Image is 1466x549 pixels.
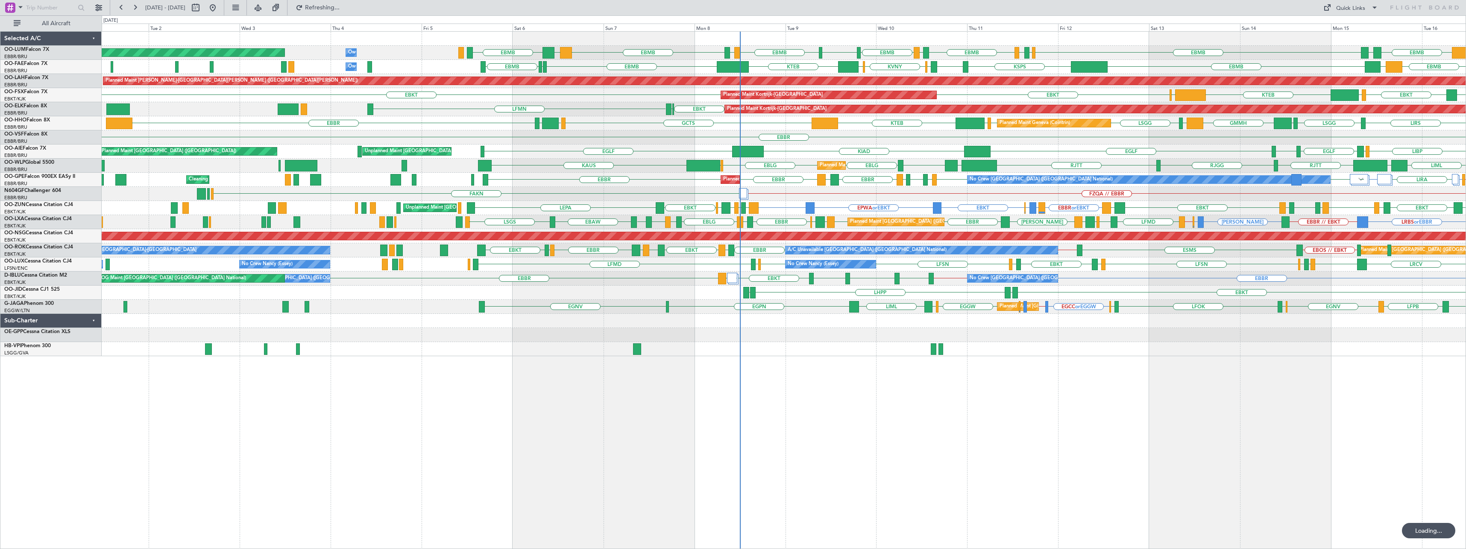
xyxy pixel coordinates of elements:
[4,259,72,264] a: OO-LUXCessna Citation CJ4
[4,82,27,88] a: EBBR/BRU
[4,237,26,243] a: EBKT/KJK
[723,173,878,186] div: Planned Maint [GEOGRAPHIC_DATA] ([GEOGRAPHIC_DATA] National)
[4,343,51,348] a: HB-VPIPhenom 300
[4,265,28,272] a: LFSN/ENC
[4,53,27,60] a: EBBR/BRU
[4,103,23,109] span: OO-ELK
[4,307,30,314] a: EGGW/LTN
[850,215,1005,228] div: Planned Maint [GEOGRAPHIC_DATA] ([GEOGRAPHIC_DATA] National)
[348,46,406,59] div: Owner Melsbroek Air Base
[4,216,24,221] span: OO-LXA
[4,216,72,221] a: OO-LXACessna Citation CJ4
[4,223,26,229] a: EBKT/KJK
[4,138,27,145] a: EBBR/BRU
[4,202,26,207] span: OO-ZUN
[4,118,50,123] a: OO-HHOFalcon 8X
[4,75,48,80] a: OO-LAHFalcon 7X
[788,244,947,257] div: A/C Unavailable [GEOGRAPHIC_DATA] ([GEOGRAPHIC_DATA] National)
[4,132,47,137] a: OO-VSFFalcon 8X
[4,160,25,165] span: OO-WLP
[292,1,343,15] button: Refreshing...
[4,273,21,278] span: D-IBLU
[1058,24,1149,31] div: Fri 12
[1336,4,1365,13] div: Quick Links
[727,103,827,115] div: Planned Maint Kortrijk-[GEOGRAPHIC_DATA]
[4,329,70,334] a: OE-GPPCessna Citation XLS
[365,145,525,158] div: Unplanned Maint [GEOGRAPHIC_DATA] ([GEOGRAPHIC_DATA] National)
[106,74,358,87] div: Planned Maint [PERSON_NAME]-[GEOGRAPHIC_DATA][PERSON_NAME] ([GEOGRAPHIC_DATA][PERSON_NAME])
[1358,177,1363,181] img: arrow-gray.svg
[4,195,27,201] a: EBBR/BRU
[4,174,75,179] a: OO-GPEFalcon 900EX EASy II
[189,173,331,186] div: Cleaning [GEOGRAPHIC_DATA] ([GEOGRAPHIC_DATA] National)
[4,166,27,173] a: EBBR/BRU
[4,350,29,356] a: LSGG/GVA
[406,201,546,214] div: Unplanned Maint [GEOGRAPHIC_DATA] ([GEOGRAPHIC_DATA])
[967,24,1058,31] div: Thu 11
[4,343,21,348] span: HB-VPI
[348,60,406,73] div: Owner Melsbroek Air Base
[4,245,73,250] a: OO-ROKCessna Citation CJ4
[4,96,26,102] a: EBKT/KJK
[4,110,27,116] a: EBBR/BRU
[422,24,513,31] div: Fri 5
[788,258,839,271] div: No Crew Nancy (Essey)
[723,89,823,101] div: Planned Maint Kortrijk-[GEOGRAPHIC_DATA]
[4,47,26,52] span: OO-LUM
[4,209,26,215] a: EBKT/KJK
[4,230,73,236] a: OO-NSGCessna Citation CJ4
[4,259,24,264] span: OO-LUX
[4,230,26,236] span: OO-NSG
[305,5,340,11] span: Refreshing...
[4,301,54,306] a: G-JAGAPhenom 300
[876,24,967,31] div: Wed 10
[4,146,46,151] a: OO-AIEFalcon 7X
[58,24,149,31] div: Mon 1
[149,24,240,31] div: Tue 2
[102,145,236,158] div: Planned Maint [GEOGRAPHIC_DATA] ([GEOGRAPHIC_DATA])
[513,24,604,31] div: Sat 6
[4,68,27,74] a: EBBR/BRU
[4,329,23,334] span: OE-GPP
[4,174,24,179] span: OO-GPE
[4,118,26,123] span: OO-HHO
[4,287,22,292] span: OO-JID
[4,75,25,80] span: OO-LAH
[1000,300,1134,313] div: Planned Maint [GEOGRAPHIC_DATA] ([GEOGRAPHIC_DATA])
[4,132,24,137] span: OO-VSF
[4,89,24,94] span: OO-FSX
[4,188,61,193] a: N604GFChallenger 604
[4,47,49,52] a: OO-LUMFalcon 7X
[4,146,23,151] span: OO-AIE
[970,272,1113,285] div: No Crew [GEOGRAPHIC_DATA] ([GEOGRAPHIC_DATA] National)
[9,17,93,30] button: All Aircraft
[240,24,331,31] div: Wed 3
[103,17,118,24] div: [DATE]
[331,24,422,31] div: Thu 4
[4,124,27,130] a: EBBR/BRU
[4,287,60,292] a: OO-JIDCessna CJ1 525
[4,202,73,207] a: OO-ZUNCessna Citation CJ4
[970,173,1113,186] div: No Crew [GEOGRAPHIC_DATA] ([GEOGRAPHIC_DATA] National)
[1402,523,1455,538] div: Loading...
[242,272,385,285] div: No Crew [GEOGRAPHIC_DATA] ([GEOGRAPHIC_DATA] National)
[820,159,864,172] div: Planned Maint Liege
[60,244,196,257] div: A/C Unavailable [GEOGRAPHIC_DATA]-[GEOGRAPHIC_DATA]
[4,103,47,109] a: OO-ELKFalcon 8X
[786,24,877,31] div: Tue 9
[4,180,27,187] a: EBBR/BRU
[695,24,786,31] div: Mon 8
[4,301,24,306] span: G-JAGA
[1240,24,1331,31] div: Sun 14
[242,258,293,271] div: No Crew Nancy (Essey)
[4,61,47,66] a: OO-FAEFalcon 7X
[4,160,54,165] a: OO-WLPGlobal 5500
[4,251,26,257] a: EBKT/KJK
[4,279,26,286] a: EBKT/KJK
[1331,24,1422,31] div: Mon 15
[26,1,75,14] input: Trip Number
[1000,117,1070,130] div: Planned Maint Geneva (Cointrin)
[4,188,24,193] span: N604GF
[4,61,24,66] span: OO-FAE
[4,293,26,300] a: EBKT/KJK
